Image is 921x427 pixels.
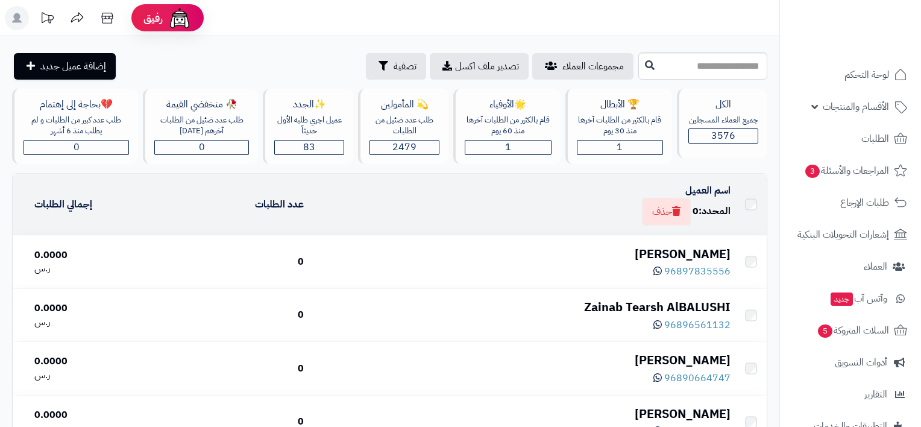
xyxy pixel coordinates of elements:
[711,128,735,143] span: 3576
[366,53,426,80] button: تصفية
[32,6,62,33] a: تحديثات المنصة
[787,348,914,377] a: أدوات التسويق
[787,316,914,345] a: السلات المتروكة5
[34,302,143,315] div: 0.0000
[835,354,887,371] span: أدوات التسويق
[653,371,731,385] a: 96890664747
[313,405,731,423] div: [PERSON_NAME]
[392,140,416,154] span: 2479
[24,115,129,137] div: طلب عدد كبير من الطلبات و لم يطلب منذ 6 أشهر
[787,380,914,409] a: التقارير
[563,89,674,164] a: 🏆 الأبطالقام بالكثير من الطلبات آخرها منذ 30 يوم1
[34,262,143,276] div: ر.س
[787,124,914,153] a: الطلبات
[154,115,249,137] div: طلب عدد ضئيل من الطلبات آخرهم [DATE]
[787,284,914,313] a: وآتس آبجديد
[653,318,731,332] a: 96896561132
[577,98,663,112] div: 🏆 الأبطال
[532,53,633,80] a: مجموعات العملاء
[140,89,260,164] a: 🥀 منخفضي القيمةطلب عدد ضئيل من الطلبات آخرهم [DATE]0
[797,226,889,243] span: إشعارات التحويلات البنكية
[823,98,889,115] span: الأقسام والمنتجات
[465,98,551,112] div: 🌟الأوفياء
[152,308,304,322] div: 0
[274,98,344,112] div: ✨الجدد
[664,264,731,279] span: 96897835556
[10,89,140,164] a: 💔بحاجة إلى إهتمامطلب عدد كبير من الطلبات و لم يطلب منذ 6 أشهر0
[505,140,511,154] span: 1
[688,115,758,126] div: جميع العملاء المسجلين
[313,245,731,263] div: [PERSON_NAME]
[74,140,80,154] span: 0
[864,258,887,275] span: العملاء
[313,352,731,369] div: [PERSON_NAME]
[685,183,731,198] a: اسم العميل
[664,318,731,332] span: 96896561132
[34,197,92,212] a: إجمالي الطلبات
[642,198,691,226] button: حذف
[861,130,889,147] span: الطلبات
[451,89,562,164] a: 🌟الأوفياءقام بالكثير من الطلبات آخرها منذ 60 يوم1
[255,197,304,212] a: عدد الطلبات
[864,386,887,403] span: التقارير
[693,204,699,218] span: 0
[34,315,143,329] div: ر.س
[804,162,889,179] span: المراجعات والأسئلة
[831,293,853,306] span: جديد
[14,53,116,80] a: إضافة عميل جديد
[787,60,914,89] a: لوحة التحكم
[787,156,914,185] a: المراجعات والأسئلة3
[465,115,551,137] div: قام بالكثير من الطلبات آخرها منذ 60 يوم
[143,11,163,25] span: رفيق
[817,322,889,339] span: السلات المتروكة
[24,98,129,112] div: 💔بحاجة إلى إهتمام
[152,255,304,269] div: 0
[34,355,143,368] div: 0.0000
[805,165,820,178] span: 3
[313,299,731,316] div: Zainab Tearsh AlBALUSHI
[693,204,731,218] div: المحدد:
[840,194,889,211] span: طلبات الإرجاع
[430,53,529,80] a: تصدير ملف اكسل
[199,140,205,154] span: 0
[787,220,914,249] a: إشعارات التحويلات البنكية
[839,32,910,57] img: logo-2.png
[40,59,106,74] span: إضافة عميل جديد
[369,98,439,112] div: 💫 المأمولين
[34,368,143,382] div: ر.س
[562,59,624,74] span: مجموعات العملاء
[394,59,416,74] span: تصفية
[154,98,249,112] div: 🥀 منخفضي القيمة
[274,115,344,137] div: عميل اجري طلبه الأول حديثاّ
[688,98,758,112] div: الكل
[303,140,315,154] span: 83
[369,115,439,137] div: طلب عدد ضئيل من الطلبات
[787,188,914,217] a: طلبات الإرجاع
[455,59,519,74] span: تصدير ملف اكسل
[577,115,663,137] div: قام بالكثير من الطلبات آخرها منذ 30 يوم
[787,252,914,281] a: العملاء
[674,89,770,164] a: الكلجميع العملاء المسجلين3576
[34,248,143,262] div: 0.0000
[844,66,889,83] span: لوحة التحكم
[168,6,192,30] img: ai-face.png
[152,362,304,376] div: 0
[653,264,731,279] a: 96897835556
[829,290,887,307] span: وآتس آب
[34,408,143,422] div: 0.0000
[617,140,623,154] span: 1
[664,371,731,385] span: 96890664747
[260,89,356,164] a: ✨الجددعميل اجري طلبه الأول حديثاّ83
[818,324,832,338] span: 5
[356,89,451,164] a: 💫 المأمولينطلب عدد ضئيل من الطلبات2479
